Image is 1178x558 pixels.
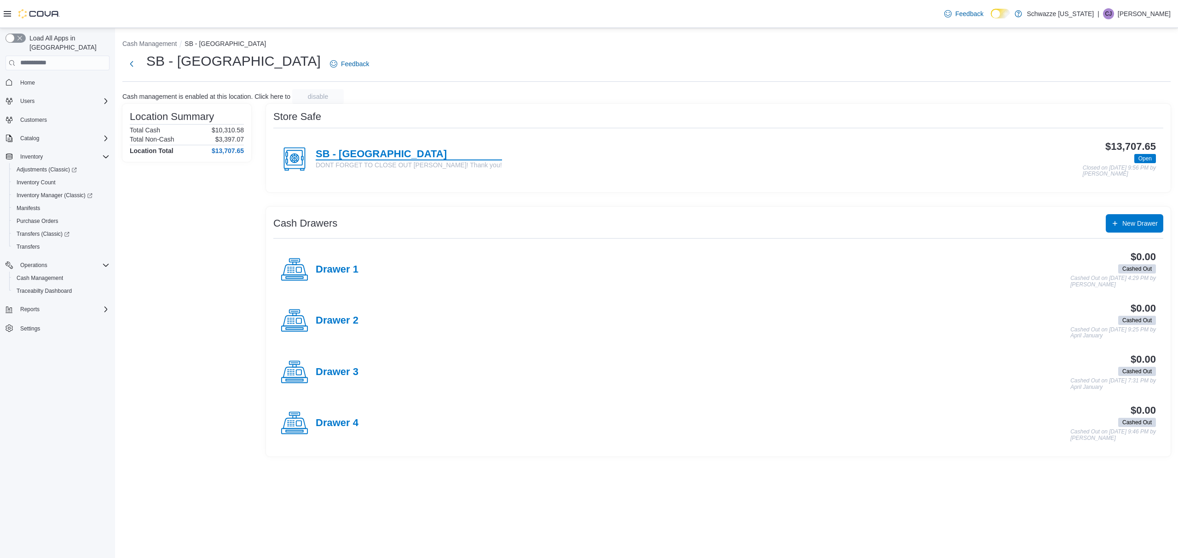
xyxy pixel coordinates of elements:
p: $3,397.07 [215,136,244,143]
h3: $0.00 [1131,354,1156,365]
span: Transfers [17,243,40,251]
span: Manifests [13,203,110,214]
span: Inventory Manager (Classic) [13,190,110,201]
h3: $0.00 [1131,405,1156,416]
span: Adjustments (Classic) [17,166,77,173]
span: Catalog [17,133,110,144]
a: Inventory Manager (Classic) [13,190,96,201]
button: Next [122,55,141,73]
button: Cash Management [122,40,177,47]
p: [PERSON_NAME] [1118,8,1171,19]
span: Cashed Out [1122,418,1152,427]
button: Transfers [9,240,113,253]
span: Catalog [20,135,39,142]
button: Catalog [2,132,113,145]
h3: $13,707.65 [1105,141,1156,152]
button: Operations [17,260,51,271]
span: Cashed Out [1118,316,1156,325]
span: Cash Management [13,273,110,284]
a: Home [17,77,39,88]
button: Reports [2,303,113,316]
span: Home [20,79,35,86]
span: Operations [17,260,110,271]
a: Customers [17,114,51,125]
a: Manifests [13,203,44,214]
p: | [1097,8,1099,19]
span: Dark Mode [991,18,991,19]
h4: Drawer 1 [316,264,358,276]
a: Cash Management [13,273,67,284]
span: Inventory [17,151,110,162]
button: New Drawer [1106,214,1163,233]
button: Traceabilty Dashboard [9,285,113,297]
span: Transfers [13,241,110,252]
span: Inventory Count [13,177,110,188]
p: $10,310.58 [212,126,244,134]
h4: Drawer 4 [316,417,358,429]
p: Cashed Out on [DATE] 9:46 PM by [PERSON_NAME] [1070,429,1156,441]
span: Cashed Out [1118,367,1156,376]
span: Cashed Out [1118,264,1156,273]
nav: An example of EuiBreadcrumbs [122,39,1171,50]
button: Home [2,76,113,89]
span: Users [17,96,110,107]
h4: SB - [GEOGRAPHIC_DATA] [316,148,502,160]
h6: Total Cash [130,126,160,134]
span: Settings [17,322,110,334]
span: Transfers (Classic) [13,228,110,239]
h3: Cash Drawers [273,218,337,229]
p: Cashed Out on [DATE] 7:31 PM by April January [1070,378,1156,390]
span: Manifests [17,205,40,212]
span: Purchase Orders [13,216,110,227]
h3: $0.00 [1131,251,1156,262]
a: Feedback [941,5,987,23]
span: Settings [20,325,40,332]
button: Purchase Orders [9,215,113,228]
button: Inventory Count [9,176,113,189]
h6: Total Non-Cash [130,136,174,143]
span: Inventory Count [17,179,56,186]
h3: $0.00 [1131,303,1156,314]
button: Users [17,96,38,107]
p: Closed on [DATE] 9:56 PM by [PERSON_NAME] [1083,165,1156,177]
span: Reports [17,304,110,315]
a: Transfers (Classic) [9,228,113,240]
a: Purchase Orders [13,216,62,227]
button: Customers [2,113,113,126]
button: Settings [2,321,113,335]
button: Inventory [2,150,113,163]
a: Transfers [13,241,43,252]
button: disable [292,89,344,104]
input: Dark Mode [991,9,1010,18]
button: Inventory [17,151,46,162]
span: Purchase Orders [17,217,58,225]
h4: Location Total [130,147,173,154]
button: Manifests [9,202,113,215]
a: Inventory Count [13,177,59,188]
div: Cade Jeffress [1103,8,1114,19]
a: Settings [17,323,44,334]
span: Feedback [955,9,983,18]
span: New Drawer [1122,219,1158,228]
span: CJ [1105,8,1112,19]
span: Traceabilty Dashboard [17,287,72,295]
button: Cash Management [9,272,113,285]
a: Adjustments (Classic) [13,164,81,175]
p: Schwazze [US_STATE] [1027,8,1094,19]
h3: Store Safe [273,111,321,122]
p: Cashed Out on [DATE] 9:25 PM by April January [1070,327,1156,339]
span: Home [17,77,110,88]
span: Reports [20,306,40,313]
h4: $13,707.65 [212,147,244,154]
span: Feedback [341,59,369,68]
h3: Location Summary [130,111,214,122]
span: disable [308,92,328,101]
button: Users [2,95,113,108]
span: Open [1134,154,1156,163]
a: Feedback [326,55,373,73]
span: Cashed Out [1122,367,1152,376]
button: Operations [2,259,113,272]
span: Adjustments (Classic) [13,164,110,175]
span: Inventory [20,153,43,160]
img: Cova [18,9,60,18]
